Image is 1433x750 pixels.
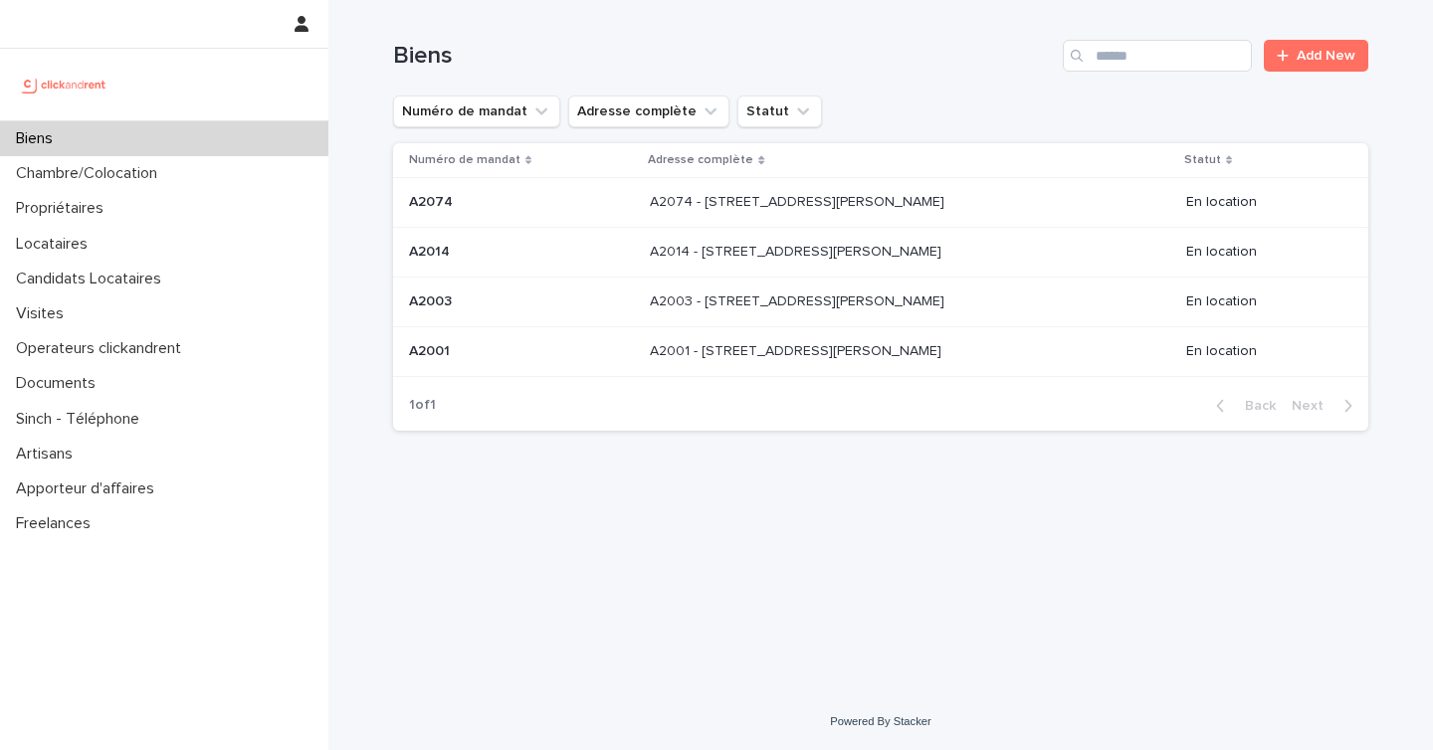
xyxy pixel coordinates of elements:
p: Operateurs clickandrent [8,339,197,358]
tr: A2074A2074 A2074 - [STREET_ADDRESS][PERSON_NAME]A2074 - [STREET_ADDRESS][PERSON_NAME] En location [393,178,1368,228]
p: Documents [8,374,111,393]
button: Next [1284,397,1368,415]
p: Adresse complète [648,149,753,171]
p: Sinch - Téléphone [8,410,155,429]
p: A2003 [409,289,456,310]
h1: Biens [393,42,1055,71]
img: UCB0brd3T0yccxBKYDjQ [16,65,112,104]
p: Apporteur d'affaires [8,479,170,498]
p: 1 of 1 [393,381,452,430]
button: Numéro de mandat [393,95,560,127]
button: Back [1200,397,1284,415]
p: Numéro de mandat [409,149,520,171]
p: Visites [8,304,80,323]
p: Biens [8,129,69,148]
p: A2074 - [STREET_ADDRESS][PERSON_NAME] [650,190,948,211]
p: Artisans [8,445,89,464]
p: A2074 [409,190,457,211]
p: Propriétaires [8,199,119,218]
input: Search [1063,40,1252,72]
tr: A2003A2003 A2003 - [STREET_ADDRESS][PERSON_NAME]A2003 - [STREET_ADDRESS][PERSON_NAME] En location [393,277,1368,326]
span: Next [1292,399,1335,413]
p: En location [1186,293,1336,310]
p: Statut [1184,149,1221,171]
a: Powered By Stacker [830,715,930,727]
p: A2001 - [STREET_ADDRESS][PERSON_NAME] [650,339,945,360]
p: A2014 - [STREET_ADDRESS][PERSON_NAME] [650,240,945,261]
p: Candidats Locataires [8,270,177,288]
button: Statut [737,95,822,127]
p: Locataires [8,235,103,254]
tr: A2014A2014 A2014 - [STREET_ADDRESS][PERSON_NAME]A2014 - [STREET_ADDRESS][PERSON_NAME] En location [393,228,1368,278]
button: Adresse complète [568,95,729,127]
span: Back [1233,399,1276,413]
p: A2001 [409,339,454,360]
p: En location [1186,194,1336,211]
a: Add New [1264,40,1368,72]
span: Add New [1297,49,1355,63]
p: En location [1186,343,1336,360]
p: En location [1186,244,1336,261]
tr: A2001A2001 A2001 - [STREET_ADDRESS][PERSON_NAME]A2001 - [STREET_ADDRESS][PERSON_NAME] En location [393,326,1368,376]
p: A2014 [409,240,454,261]
p: A2003 - [STREET_ADDRESS][PERSON_NAME] [650,289,948,310]
p: Chambre/Colocation [8,164,173,183]
p: Freelances [8,514,106,533]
